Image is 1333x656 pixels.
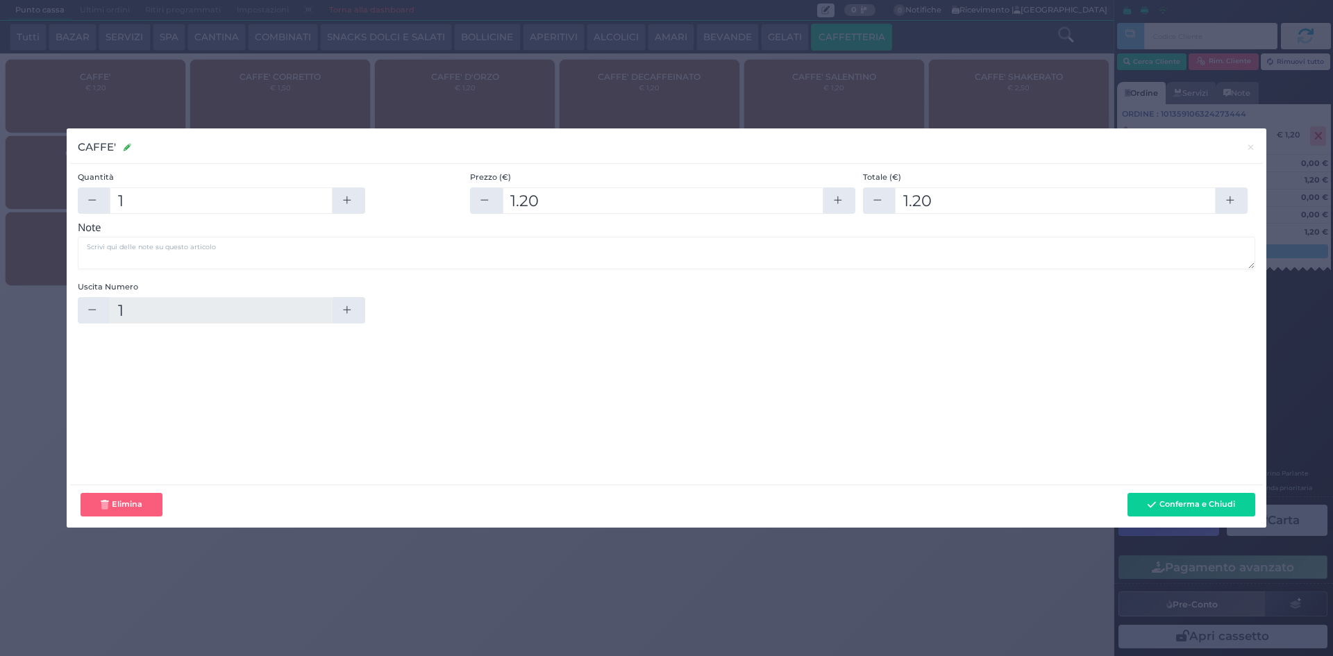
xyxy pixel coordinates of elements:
[78,171,364,183] label: Quantità
[78,281,364,293] label: Uscita Numero
[1239,132,1263,163] button: Chiudi
[78,140,116,155] h3: CAFFE'
[470,171,855,183] label: Prezzo (€)
[81,493,162,516] button: Elimina
[863,171,1248,183] label: Totale (€)
[1246,140,1255,155] span: ×
[78,221,1255,233] h3: Note
[1127,493,1255,516] button: Conferma e Chiudi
